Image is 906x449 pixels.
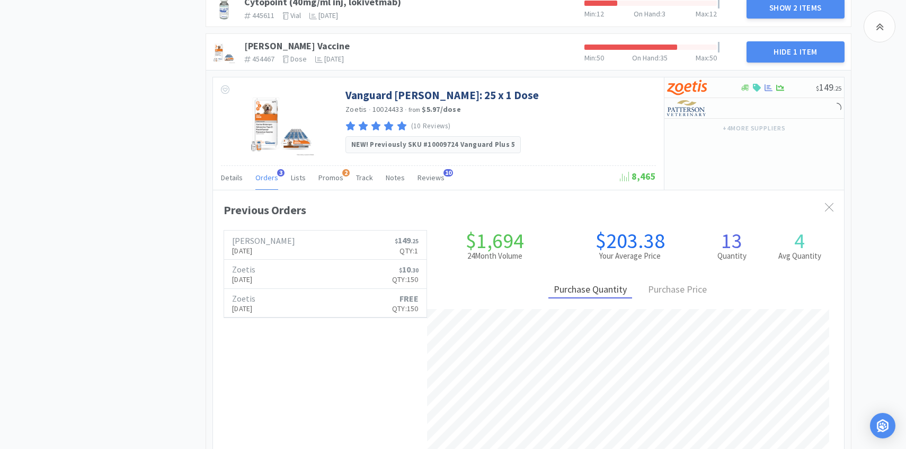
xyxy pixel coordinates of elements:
[232,294,255,303] h6: Zoetis
[833,84,841,92] span: . 25
[224,231,427,260] a: [PERSON_NAME][DATE]$149.25Qty:1
[427,251,563,261] h2: 24 Month Volume
[816,81,841,93] span: 149
[562,230,698,251] h1: $203.38
[698,251,766,261] h2: Quantity
[667,100,707,116] img: f5e969b455434c6296c6d81ef179fa71_3.png
[660,53,668,63] span: 35
[411,121,451,132] p: (10 Reviews)
[620,170,656,182] span: 8,465
[643,282,712,298] div: Purchase Price
[345,88,539,102] a: Vanguard [PERSON_NAME]: 25 x 1 Dose
[244,40,350,52] a: [PERSON_NAME] Vaccine
[597,9,604,19] span: 12
[411,237,419,245] span: . 25
[395,235,419,245] span: 149
[342,169,350,177] span: 2
[224,260,427,289] a: Zoetis[DATE]$10.30Qty:150
[345,104,367,114] a: Zoetis
[255,173,278,182] span: Orders
[212,40,236,64] img: 6e2f69471119461195afa858cb84c2ba_450691.png
[766,251,833,261] h2: Avg Quantity
[584,53,597,63] span: Min :
[427,230,563,251] h1: $1,694
[252,11,274,20] span: 445611
[667,80,707,95] img: a673e5ab4e5e497494167fe422e9a3ab.png
[634,9,662,19] span: On Hand :
[870,413,895,438] div: Open Intercom Messenger
[709,53,717,63] span: 50
[291,173,306,182] span: Lists
[290,11,301,20] span: vial
[392,274,419,285] p: Qty: 150
[351,140,515,149] strong: NEW! Previously SKU #10009724 Vanguard Plus 5
[399,264,419,275] span: 10
[395,245,419,257] p: Qty: 1
[232,245,295,257] p: [DATE]
[548,282,632,298] div: Purchase Quantity
[386,173,405,182] span: Notes
[662,9,665,19] span: 3
[443,169,453,177] span: 10
[369,105,371,115] span: ·
[399,293,419,304] strong: FREE
[562,251,698,261] h2: Your Average Price
[717,121,791,136] button: +4more suppliers
[696,9,709,19] span: Max :
[392,303,419,314] p: Qty: 150
[372,104,403,114] span: 10024433
[232,274,255,285] p: [DATE]
[632,53,660,63] span: On Hand :
[793,47,817,57] span: 1 Item
[324,54,344,64] span: [DATE]
[318,173,343,182] span: Promos
[252,54,274,64] span: 454467
[422,104,461,114] strong: $5.97 / dose
[418,173,445,182] span: Reviews
[698,230,766,251] h1: 13
[224,289,427,318] a: Zoetis[DATE]FREEQty:150
[766,230,833,251] h1: 4
[408,106,420,113] span: from
[232,265,255,274] h6: Zoetis
[696,53,709,63] span: Max :
[584,9,597,19] span: Min :
[232,303,255,314] p: [DATE]
[247,88,316,157] img: a49acefedc874f36a862bac783ba51dc_346899.png
[411,267,419,274] span: . 30
[793,3,822,13] span: 2 Items
[277,169,285,177] span: 3
[747,41,845,63] button: Hide 1 Item
[221,173,243,182] span: Details
[405,105,407,115] span: ·
[597,53,604,63] span: 50
[399,267,402,274] span: $
[709,9,717,19] span: 12
[356,173,373,182] span: Track
[816,84,819,92] span: $
[224,201,833,219] div: Previous Orders
[232,236,295,245] h6: [PERSON_NAME]
[318,11,338,20] span: [DATE]
[290,54,307,64] span: dose
[395,237,398,245] span: $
